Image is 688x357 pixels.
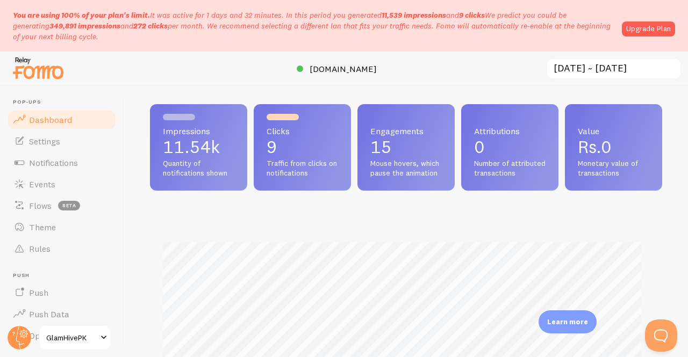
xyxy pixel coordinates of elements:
p: 11.54k [163,139,234,156]
span: Push [13,272,117,279]
p: 15 [370,139,442,156]
span: Engagements [370,127,442,135]
span: GlamHivePK [46,331,97,344]
a: Rules [6,238,117,259]
p: Learn more [547,317,588,327]
span: Attributions [474,127,546,135]
p: It was active for 1 days and 32 minutes. In this period you generated We predict you could be gen... [13,10,615,42]
span: Events [29,179,55,190]
img: fomo-relay-logo-orange.svg [11,54,65,82]
b: 272 clicks [133,21,168,31]
span: Mouse hovers, which pause the animation [370,159,442,178]
p: 9 [267,139,338,156]
span: beta [58,201,80,210]
p: 0 [474,139,546,156]
span: Impressions [163,127,234,135]
span: and [382,10,485,20]
span: Notifications [29,157,78,168]
a: Theme [6,216,117,238]
a: Flows beta [6,195,117,216]
span: Push Data [29,309,69,319]
a: Notifications [6,152,117,173]
b: 9 clicks [459,10,485,20]
a: Push [6,282,117,303]
a: Upgrade Plan [622,21,675,37]
b: 349,891 impressions [49,21,120,31]
span: Dashboard [29,114,72,125]
span: and [49,21,168,31]
span: Theme [29,222,56,232]
span: You are using 100% of your plan's limit. [13,10,150,20]
div: Learn more [539,310,597,333]
span: Rs.0 [578,136,612,157]
span: Value [578,127,649,135]
a: Settings [6,130,117,152]
span: Clicks [267,127,338,135]
span: Monetary value of transactions [578,159,649,178]
a: Push Data [6,303,117,325]
span: Push [29,287,48,298]
span: Pop-ups [13,99,117,106]
span: Quantity of notifications shown [163,159,234,178]
a: Events [6,173,117,195]
a: GlamHivePK [39,325,111,351]
b: 11,539 impressions [382,10,446,20]
iframe: Help Scout Beacon - Open [645,319,677,352]
span: Flows [29,200,52,211]
span: Number of attributed transactions [474,159,546,178]
a: Dashboard [6,109,117,130]
span: Settings [29,136,60,147]
span: Traffic from clicks on notifications [267,159,338,178]
span: Rules [29,243,51,254]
